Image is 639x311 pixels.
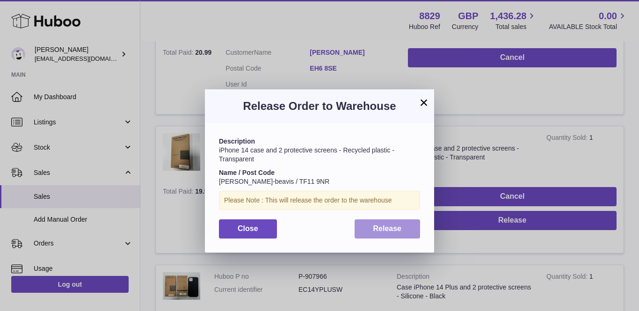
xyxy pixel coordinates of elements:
[238,224,258,232] span: Close
[219,191,420,210] div: Please Note : This will release the order to the warehouse
[219,219,277,239] button: Close
[219,137,255,145] strong: Description
[418,97,429,108] button: ×
[219,146,394,163] span: iPhone 14 case and 2 protective screens - Recycled plastic - Transparent
[219,169,275,176] strong: Name / Post Code
[373,224,402,232] span: Release
[219,178,329,185] span: [PERSON_NAME]-beavis / TF11 9NR
[355,219,421,239] button: Release
[219,99,420,114] h3: Release Order to Warehouse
